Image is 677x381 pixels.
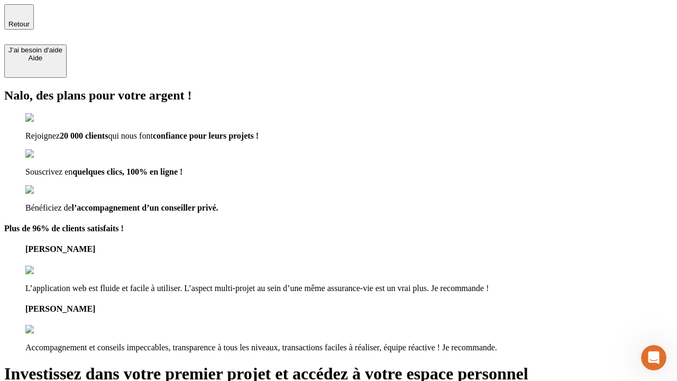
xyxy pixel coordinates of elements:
h4: [PERSON_NAME] [25,304,673,314]
img: reviews stars [25,325,78,334]
iframe: Intercom live chat [641,345,666,370]
span: confiance pour leurs projets ! [153,131,259,140]
div: J’ai besoin d'aide [8,46,62,54]
div: Aide [8,54,62,62]
img: checkmark [25,113,71,123]
h4: Plus de 96% de clients satisfaits ! [4,224,673,233]
button: Retour [4,4,34,30]
span: qui nous font [108,131,152,140]
span: Rejoignez [25,131,60,140]
span: Bénéficiez de [25,203,72,212]
p: L’application web est fluide et facile à utiliser. L’aspect multi-projet au sein d’une même assur... [25,284,673,293]
img: reviews stars [25,266,78,275]
button: J’ai besoin d'aideAide [4,44,67,78]
img: checkmark [25,185,71,195]
span: quelques clics, 100% en ligne ! [72,167,182,176]
h4: [PERSON_NAME] [25,244,673,254]
img: checkmark [25,149,71,159]
span: Retour [8,20,30,28]
span: l’accompagnement d’un conseiller privé. [72,203,218,212]
span: 20 000 clients [60,131,108,140]
span: Souscrivez en [25,167,72,176]
h2: Nalo, des plans pour votre argent ! [4,88,673,103]
p: Accompagnement et conseils impeccables, transparence à tous les niveaux, transactions faciles à r... [25,343,673,352]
